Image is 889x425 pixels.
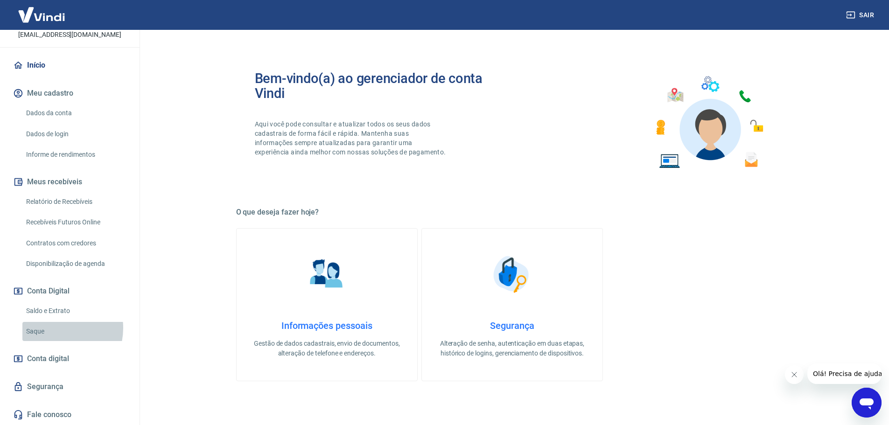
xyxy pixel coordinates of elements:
[11,172,128,192] button: Meus recebíveis
[22,104,128,123] a: Dados da conta
[22,322,128,341] a: Saque
[22,145,128,164] a: Informe de rendimentos
[437,339,588,358] p: Alteração de senha, autenticação em duas etapas, histórico de logins, gerenciamento de dispositivos.
[252,320,402,331] h4: Informações pessoais
[489,251,535,298] img: Segurança
[437,320,588,331] h4: Segurança
[11,404,128,425] a: Fale conosco
[22,192,128,211] a: Relatório de Recebíveis
[22,301,128,320] a: Saldo e Extrato
[22,213,128,232] a: Recebíveis Futuros Online
[18,30,121,40] p: [EMAIL_ADDRESS][DOMAIN_NAME]
[11,55,128,76] a: Início
[255,119,448,157] p: Aqui você pode consultar e atualizar todos os seus dados cadastrais de forma fácil e rápida. Mant...
[11,376,128,397] a: Segurança
[252,339,402,358] p: Gestão de dados cadastrais, envio de documentos, alteração de telefone e endereços.
[303,251,350,298] img: Informações pessoais
[11,0,72,29] img: Vindi
[421,228,603,381] a: SegurançaSegurançaAlteração de senha, autenticação em duas etapas, histórico de logins, gerenciam...
[785,365,804,384] iframe: Fechar mensagem
[255,71,512,101] h2: Bem-vindo(a) ao gerenciador de conta Vindi
[27,352,69,365] span: Conta digital
[22,254,128,273] a: Disponibilização de agenda
[22,234,128,253] a: Contratos com credores
[648,71,770,174] img: Imagem de um avatar masculino com diversos icones exemplificando as funcionalidades do gerenciado...
[807,363,882,384] iframe: Mensagem da empresa
[11,281,128,301] button: Conta Digital
[844,7,878,24] button: Sair
[236,228,418,381] a: Informações pessoaisInformações pessoaisGestão de dados cadastrais, envio de documentos, alteraçã...
[6,7,78,14] span: Olá! Precisa de ajuda?
[11,348,128,369] a: Conta digital
[236,208,789,217] h5: O que deseja fazer hoje?
[11,83,128,104] button: Meu cadastro
[852,388,882,418] iframe: Botão para abrir a janela de mensagens
[22,125,128,144] a: Dados de login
